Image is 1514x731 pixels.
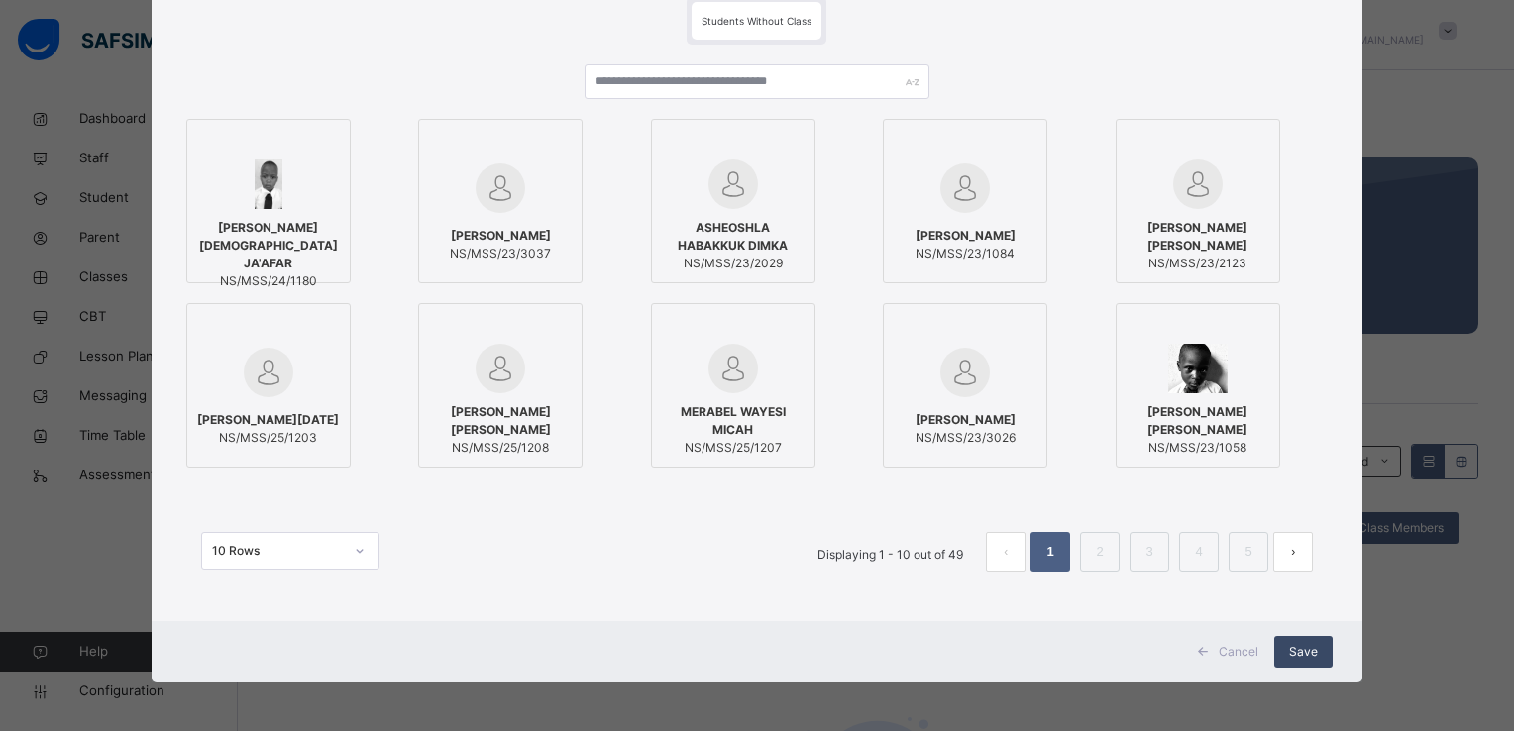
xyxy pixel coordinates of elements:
li: 1 [1030,532,1070,572]
li: 下一页 [1273,532,1313,572]
img: default.svg [244,348,293,397]
img: default.svg [1173,159,1223,209]
button: next page [1273,532,1313,572]
a: 1 [1041,539,1060,565]
span: [PERSON_NAME][DATE] [197,411,339,429]
li: 3 [1130,532,1169,572]
span: Save [1289,643,1318,661]
img: default.svg [476,163,525,213]
span: MERABEL WAYESI MICAH [662,403,805,439]
img: NS_MSS_24_1180.png [255,159,282,209]
span: [PERSON_NAME] [916,227,1016,245]
span: NS/MSS/23/1058 [1127,439,1269,457]
a: 5 [1240,539,1258,565]
span: Students Without Class [702,15,811,27]
span: Cancel [1219,643,1258,661]
span: NS/MSS/23/1084 [916,245,1016,262]
span: NS/MSS/23/2123 [1127,255,1269,272]
span: ASHEOSHLA HABAKKUK DIMKA [662,219,805,255]
li: 2 [1080,532,1120,572]
img: default.svg [940,348,990,397]
a: 3 [1140,539,1159,565]
span: NS/MSS/25/1208 [429,439,572,457]
img: default.svg [708,344,758,393]
img: default.svg [476,344,525,393]
li: 4 [1179,532,1219,572]
span: [PERSON_NAME] [450,227,551,245]
a: 4 [1190,539,1209,565]
img: NS_MSS_23_1058.png [1168,344,1228,393]
span: NS/MSS/25/1207 [662,439,805,457]
span: [PERSON_NAME] [PERSON_NAME] [1127,219,1269,255]
li: 5 [1229,532,1268,572]
button: prev page [986,532,1026,572]
span: NS/MSS/24/1180 [197,272,340,290]
img: default.svg [708,159,758,209]
div: 10 Rows [212,542,343,560]
span: NS/MSS/23/2029 [662,255,805,272]
img: default.svg [940,163,990,213]
span: [PERSON_NAME] [916,411,1016,429]
span: NS/MSS/23/3026 [916,429,1016,447]
span: [PERSON_NAME] [PERSON_NAME] [429,403,572,439]
span: [PERSON_NAME] [PERSON_NAME] [1127,403,1269,439]
span: [PERSON_NAME][DEMOGRAPHIC_DATA] JA'AFAR [197,219,340,272]
span: NS/MSS/23/3037 [450,245,551,262]
li: 上一页 [986,532,1026,572]
a: 2 [1091,539,1110,565]
span: NS/MSS/25/1203 [197,429,339,447]
li: Displaying 1 - 10 out of 49 [803,532,978,572]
